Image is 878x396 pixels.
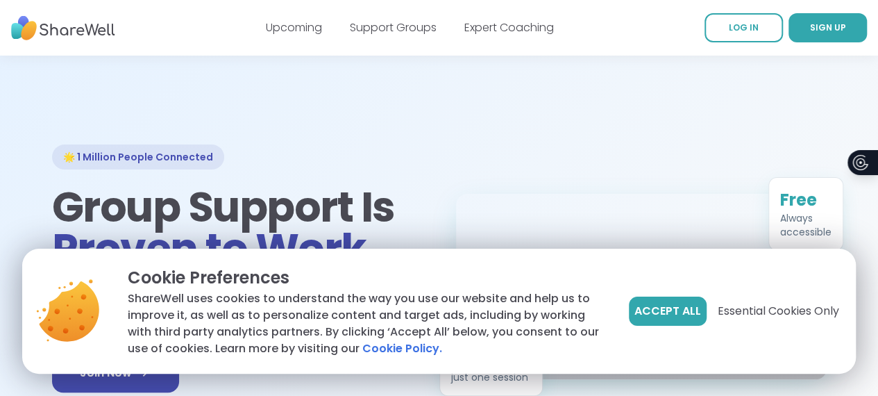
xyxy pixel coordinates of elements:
[266,19,322,35] a: Upcoming
[52,145,224,170] div: 🌟 1 Million People Connected
[362,340,442,357] a: Cookie Policy.
[11,9,115,47] img: ShareWell Nav Logo
[464,19,554,35] a: Expert Coaching
[128,265,607,290] p: Cookie Preferences
[780,211,831,239] div: Always accessible
[788,13,867,42] a: SIGN UP
[629,297,707,326] button: Accept All
[810,22,846,33] span: SIGN UP
[52,220,366,278] span: Proven to Work
[634,303,701,320] span: Accept All
[718,303,839,320] span: Essential Cookies Only
[128,290,607,357] p: ShareWell uses cookies to understand the way you use our website and help us to improve it, as we...
[780,189,831,211] div: Free
[704,13,783,42] a: LOG IN
[729,22,759,33] span: LOG IN
[52,186,423,270] h1: Group Support Is
[350,19,437,35] a: Support Groups
[451,356,531,384] div: Feel better after just one session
